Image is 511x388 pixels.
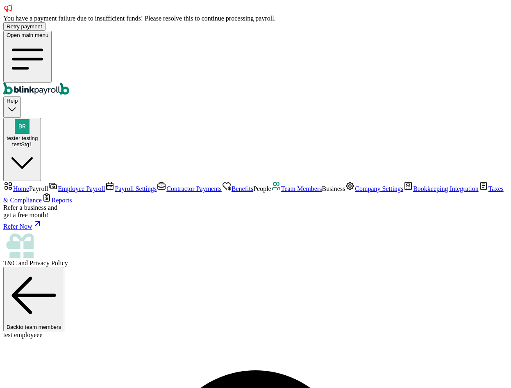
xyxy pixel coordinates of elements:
span: Privacy Policy [30,259,68,266]
div: Refer a business and get a free month! [3,204,508,219]
span: Employee Payroll [58,185,105,192]
span: and [3,259,68,266]
span: Business [322,185,345,192]
span: Taxes & Compliance [3,185,504,204]
div: testStg1 [7,141,38,147]
span: Benefits [232,185,253,192]
span: Open main menu [7,32,48,38]
span: Company Settings [355,185,403,192]
span: Bookkeeping Integration [413,185,479,192]
div: test employeee [3,331,508,339]
span: Payroll [29,185,48,192]
span: Home [13,185,29,192]
div: You have a payment failure due to insufficient funds! Please resolve this to continue processing ... [3,15,508,22]
span: Reports [52,197,72,204]
div: Refer Now [3,219,508,230]
span: tester testing [7,135,38,141]
span: Payroll Settings [115,185,157,192]
span: People [253,185,271,192]
span: Retry payment [7,23,42,30]
span: to team members [19,324,61,330]
span: Contractor Payments [166,185,222,192]
span: Back [7,324,61,330]
nav: Global [3,31,508,96]
nav: Sidebar [3,181,508,267]
span: Team Members [281,185,322,192]
span: T&C [3,259,17,266]
iframe: Chat Widget [470,349,511,388]
span: Help [7,98,18,104]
